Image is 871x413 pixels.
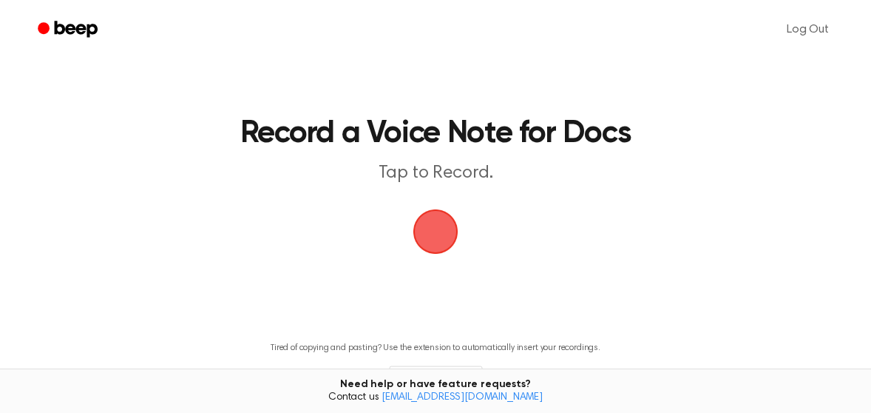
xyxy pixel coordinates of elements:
[382,392,543,403] a: [EMAIL_ADDRESS][DOMAIN_NAME]
[160,118,711,150] h1: Record a Voice Note for Docs
[772,12,844,47] a: Log Out
[27,16,111,44] a: Beep
[271,343,600,354] p: Tired of copying and pasting? Use the extension to automatically insert your recordings.
[9,392,862,405] span: Contact us
[160,161,711,186] p: Tap to Record.
[413,209,458,254] img: Beep Logo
